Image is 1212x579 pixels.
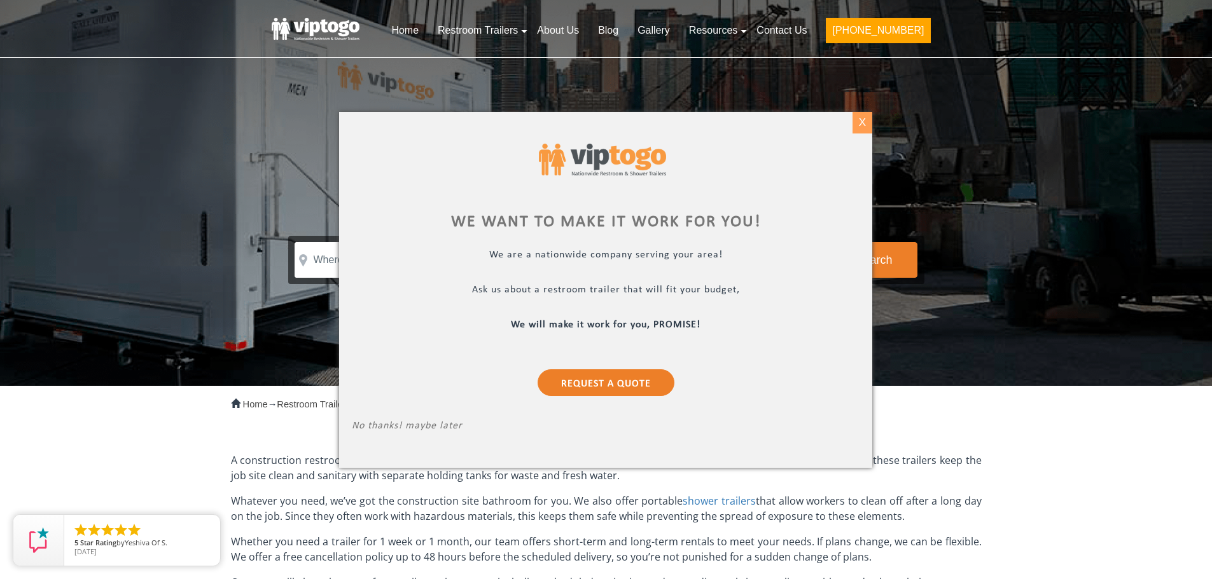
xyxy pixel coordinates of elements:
[539,144,666,176] img: viptogo logo
[113,522,129,538] li: 
[73,522,88,538] li: 
[74,547,97,556] span: [DATE]
[352,283,860,298] p: Ask us about a restroom trailer that will fit your budget,
[74,539,210,548] span: by
[538,369,674,395] a: Request a Quote
[853,112,872,133] div: X
[352,214,860,229] div: We want to make it work for you!
[127,522,142,538] li: 
[100,522,115,538] li: 
[125,538,167,547] span: Yeshiva Of S.
[87,522,102,538] li: 
[80,538,116,547] span: Star Rating
[26,528,52,553] img: Review Rating
[74,538,78,547] span: 5
[512,319,701,329] b: We will make it work for you, PROMISE!
[352,249,860,263] p: We are a nationwide company serving your area!
[352,419,860,434] p: No thanks! maybe later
